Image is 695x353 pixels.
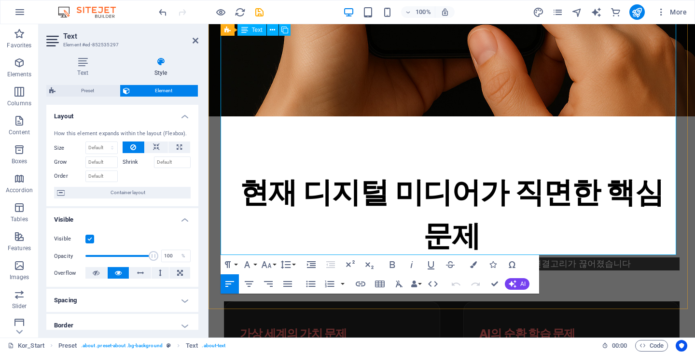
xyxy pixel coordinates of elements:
[15,233,471,246] p: 미디어 발전의 역설: 더 높은 사실성을 추구했지만, 오히려 현실과의 연결고리가 끊어졌습니다
[186,340,198,352] span: Click to select. Double-click to edit
[629,4,645,20] button: publish
[58,85,117,97] span: Preset
[533,7,544,18] i: Design (Ctrl+Alt+Y)
[235,7,246,18] i: Reload page
[259,255,278,274] button: Font Size
[58,340,225,352] nav: breadcrumb
[441,255,459,274] button: Strikethrough
[466,274,485,294] button: Redo (Ctrl+Shift+Z)
[46,105,198,122] h4: Layout
[12,302,27,310] p: Slider
[676,340,687,352] button: Usercentrics
[58,340,77,352] span: Click to select. Double-click to edit
[31,301,216,318] h3: 가상 세계의 가치 문제
[401,6,435,18] button: 100%
[520,281,526,287] span: AI
[653,4,691,20] button: More
[54,254,85,259] label: Opacity
[85,170,118,182] input: Default
[81,340,163,352] span: . about .preset-about .bg-background
[390,274,408,294] button: Clear Formatting
[56,6,128,18] img: Editor Logo
[240,274,258,294] button: Align Center
[631,7,642,18] i: Publish
[157,7,168,18] i: Undo: Change background (Ctrl+Z)
[302,255,320,274] button: Increase Indent
[68,187,188,198] span: Container layout
[639,340,664,352] span: Code
[278,255,297,274] button: Line Height
[503,255,521,274] button: Special Characters
[54,233,85,245] label: Visible
[383,255,402,274] button: Bold (Ctrl+B)
[253,6,265,18] button: save
[221,255,239,274] button: Paragraph Format
[635,340,668,352] button: Code
[552,6,564,18] button: pages
[252,27,263,33] span: Text
[341,255,359,274] button: Superscript
[63,32,198,41] h2: Text
[409,274,423,294] button: Data Bindings
[610,6,622,18] button: commerce
[46,289,198,312] h4: Spacing
[8,340,44,352] a: Click to cancel selection. Double-click to open Pages
[259,274,278,294] button: Align Right
[321,255,340,274] button: Decrease Indent
[486,274,504,294] button: Confirm (Ctrl+⏎)
[54,156,85,168] label: Grow
[591,6,602,18] button: text_generator
[302,274,320,294] button: Unordered List
[63,41,179,49] h3: Element #ed-852535297
[123,156,154,168] label: Shrink
[46,85,120,97] button: Preset
[46,57,123,77] h4: Text
[422,255,440,274] button: Underline (Ctrl+U)
[552,7,563,18] i: Pages (Ctrl+Alt+S)
[416,6,431,18] h6: 100%
[133,85,195,97] span: Element
[505,278,529,290] button: AI
[571,7,583,18] i: Navigator
[202,340,225,352] span: . about-text
[424,274,442,294] button: HTML
[351,274,370,294] button: Insert Link
[154,156,191,168] input: Default
[46,314,198,337] h4: Border
[571,6,583,18] button: navigator
[591,7,602,18] i: AI Writer
[54,145,85,151] label: Size
[533,6,544,18] button: design
[619,342,620,349] span: :
[46,208,198,226] h4: Visible
[6,186,33,194] p: Accordion
[254,7,265,18] i: Save (Ctrl+S)
[54,170,85,182] label: Order
[240,255,258,274] button: Font Family
[7,99,31,107] p: Columns
[215,6,226,18] button: Click here to leave preview mode and continue editing
[447,274,465,294] button: Undo (Ctrl+Z)
[8,244,31,252] p: Features
[167,343,171,348] i: This element is a customizable preset
[54,130,191,138] div: How this element expands within the layout (Flexbox).
[85,156,118,168] input: Default
[54,187,191,198] button: Container layout
[177,250,190,262] div: %
[9,128,30,136] p: Content
[123,57,198,77] h4: Style
[610,7,621,18] i: Commerce
[441,8,449,16] i: On resize automatically adjust zoom level to fit chosen device.
[612,340,627,352] span: 00 00
[221,274,239,294] button: Align Left
[360,255,378,274] button: Subscript
[12,157,28,165] p: Boxes
[403,255,421,274] button: Italic (Ctrl+I)
[234,6,246,18] button: reload
[7,71,32,78] p: Elements
[54,268,85,279] label: Overflow
[278,274,297,294] button: Align Justify
[10,273,29,281] p: Images
[464,255,483,274] button: Colors
[484,255,502,274] button: Icons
